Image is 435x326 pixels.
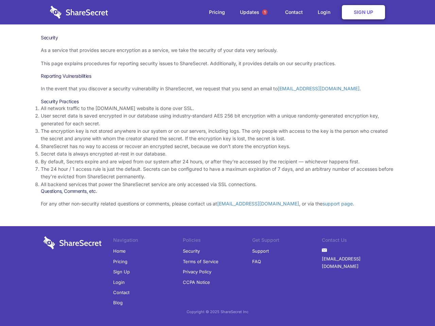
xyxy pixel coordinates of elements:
[252,246,269,256] a: Support
[41,181,394,188] li: All backend services that power the ShareSecret service are only accessed via SSL connections.
[41,98,394,105] h3: Security Practices
[322,254,391,272] a: [EMAIL_ADDRESS][DOMAIN_NAME]
[183,236,253,246] li: Policies
[183,246,200,256] a: Security
[183,277,210,287] a: CCPA Notice
[262,10,267,15] span: 1
[113,267,130,277] a: Sign Up
[252,236,322,246] li: Get Support
[41,85,394,92] p: In the event that you discover a security vulnerability in ShareSecret, we request that you send ...
[323,201,353,206] a: support page
[41,150,394,158] li: Secret data is always encrypted at-rest in our database.
[41,165,394,181] li: The 24 hour / 1 access rule is just the default. Secrets can be configured to have a maximum expi...
[50,6,108,19] img: logo-wordmark-white-trans-d4663122ce5f474addd5e946df7df03e33cb6a1c49d2221995e7729f52c070b2.svg
[41,35,394,41] h1: Security
[41,200,394,207] p: For any other non-security related questions or comments, please contact us at , or via the .
[41,143,394,150] li: ShareSecret has no way to access or recover an encrypted secret, because we don’t store the encry...
[41,188,394,194] h3: Questions, Comments, etc.
[41,60,394,67] p: This page explains procedures for reporting security issues to ShareSecret. Additionally, it prov...
[41,127,394,143] li: The encryption key is not stored anywhere in our system or on our servers, including logs. The on...
[113,236,183,246] li: Navigation
[113,287,129,297] a: Contact
[43,236,102,249] img: logo-wordmark-white-trans-d4663122ce5f474addd5e946df7df03e33cb6a1c49d2221995e7729f52c070b2.svg
[278,2,310,23] a: Contact
[183,267,211,277] a: Privacy Policy
[252,256,261,267] a: FAQ
[311,2,341,23] a: Login
[41,158,394,165] li: By default, Secrets expire and are wiped from our system after 24 hours, or after they’re accesse...
[217,201,299,206] a: [EMAIL_ADDRESS][DOMAIN_NAME]
[41,47,394,54] p: As a service that provides secure encryption as a service, we take the security of your data very...
[183,256,219,267] a: Terms of Service
[322,236,391,246] li: Contact Us
[113,297,123,308] a: Blog
[113,246,126,256] a: Home
[41,105,394,112] li: All network traffic to the [DOMAIN_NAME] website is done over SSL.
[113,256,127,267] a: Pricing
[41,73,394,79] h3: Reporting Vulnerabilities
[41,112,394,127] li: User secret data is saved encrypted in our database using industry-standard AES 256 bit encryptio...
[278,86,360,91] a: [EMAIL_ADDRESS][DOMAIN_NAME]
[342,5,385,19] a: Sign Up
[202,2,232,23] a: Pricing
[113,277,125,287] a: Login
